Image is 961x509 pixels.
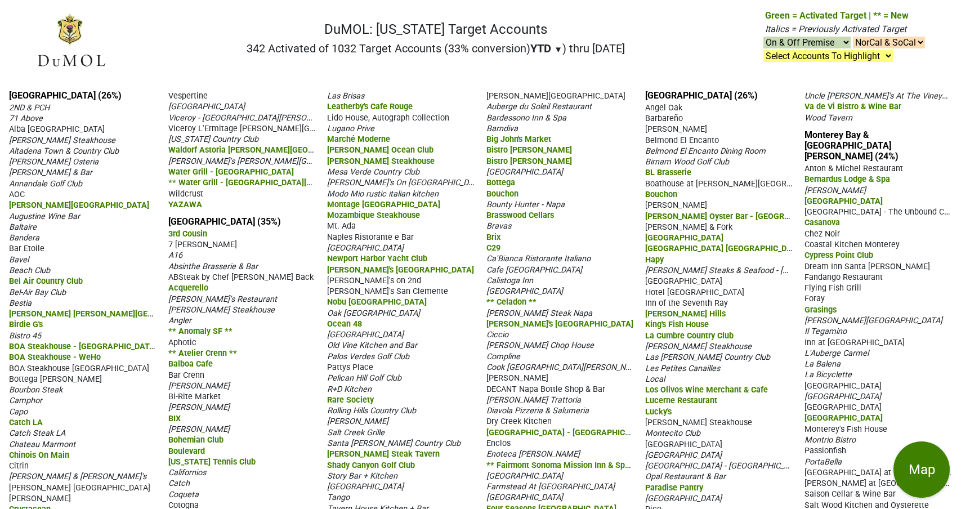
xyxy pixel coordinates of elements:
[9,146,119,156] span: Altadena Town & Country Club
[9,233,39,243] span: Bandera
[486,189,519,199] span: Bouchon
[327,157,435,166] span: [PERSON_NAME] Steakhouse
[9,308,304,319] span: [PERSON_NAME] [PERSON_NAME][GEOGRAPHIC_DATA], A [GEOGRAPHIC_DATA]
[804,435,856,445] span: Montrio Bistro
[9,450,69,460] span: Chinois On Main
[9,276,83,286] span: Bel Air Country Club
[168,251,182,260] span: A16
[327,493,350,502] span: Tango
[168,262,258,271] span: Absinthe Brasserie & Bar
[804,283,861,293] span: Flying Fish Grill
[645,352,770,362] span: Las [PERSON_NAME] Country Club
[9,212,80,221] span: Augustine Wine Bar
[327,113,449,123] span: Lido House, Autograph Collection
[804,425,887,434] span: Monterey's Fish House
[168,200,202,209] span: YAZAWA
[486,102,592,111] span: Auberge du Soleil Restaurant
[645,90,758,101] a: [GEOGRAPHIC_DATA] (26%)
[168,144,368,155] span: Waldorf Astoria [PERSON_NAME][GEOGRAPHIC_DATA]
[327,395,374,405] span: Rare Society
[9,428,65,438] span: Catch Steak LA
[9,385,62,395] span: Bourbon Steak
[327,200,440,209] span: Montage [GEOGRAPHIC_DATA]
[645,103,682,113] span: Angel Oak
[327,363,373,372] span: Pattys Place
[9,472,146,481] span: [PERSON_NAME] & [PERSON_NAME]'s
[9,331,41,341] span: Bistro 45
[327,385,372,394] span: R+D Kitchen
[530,42,551,55] span: YTD
[327,471,397,481] span: Story Bar + Kitchen
[168,435,224,445] span: Bohemian Club
[645,483,703,493] span: Paradise Pantry
[645,276,722,286] span: [GEOGRAPHIC_DATA]
[9,341,219,351] span: BOA Steakhouse - [GEOGRAPHIC_DATA][PERSON_NAME]
[804,457,842,467] span: PortaBella
[804,413,883,423] span: [GEOGRAPHIC_DATA]
[327,439,461,448] span: Santa [PERSON_NAME] Country Club
[168,447,205,456] span: Boulevard
[168,425,230,434] span: [PERSON_NAME]
[168,189,203,199] span: Wildcrust
[765,10,909,21] span: Green = Activated Target | ** = New
[804,370,852,379] span: La Bicyclette
[168,112,340,123] span: Viceroy - [GEOGRAPHIC_DATA][PERSON_NAME]
[645,396,717,405] span: Lucerne Restaurant
[804,102,901,111] span: Va de Vi Bistro & Wine Bar
[804,403,882,412] span: [GEOGRAPHIC_DATA]
[168,490,199,499] span: Coqueta
[9,364,149,373] span: BOA Steakhouse [GEOGRAPHIC_DATA]
[645,168,691,177] span: BL Brasserie
[804,359,841,369] span: La Balena
[327,276,421,285] span: [PERSON_NAME]'s on 2nd
[486,471,563,481] span: [GEOGRAPHIC_DATA]
[486,157,572,166] span: Bistro [PERSON_NAME]
[9,483,150,493] span: [PERSON_NAME] [GEOGRAPHIC_DATA]
[804,477,955,488] span: [PERSON_NAME] at [GEOGRAPHIC_DATA]
[804,349,869,358] span: L'Auberge Carmel
[327,406,416,416] span: Rolling Hills Country Club
[486,427,651,437] span: [GEOGRAPHIC_DATA] - [GEOGRAPHIC_DATA]
[804,240,900,249] span: Coastal Kitchen Monterey
[804,251,873,260] span: Cypress Point Club
[486,287,563,296] span: [GEOGRAPHIC_DATA]
[645,450,722,460] span: [GEOGRAPHIC_DATA]
[168,392,221,401] span: Bi-Rite Market
[804,381,882,391] span: [GEOGRAPHIC_DATA]
[327,482,404,492] span: [GEOGRAPHIC_DATA]
[168,273,314,282] span: ABSteak by Chef [PERSON_NAME] Back
[327,221,356,231] span: Mt. Ada
[9,320,43,329] span: Birdie G's
[893,441,950,498] button: Map
[645,440,722,449] span: [GEOGRAPHIC_DATA]
[645,385,768,395] span: Los Olivos Wine Merchant & Cafe
[168,457,256,467] span: [US_STATE] Tennis Club
[327,352,409,361] span: Palos Verdes Golf Club
[168,123,379,133] span: Viceroy L'Ermitage [PERSON_NAME][GEOGRAPHIC_DATA]
[486,417,552,426] span: Dry Creek Kitchen
[645,265,918,275] span: [PERSON_NAME] Steaks & Seafood - [GEOGRAPHIC_DATA][PERSON_NAME]
[645,342,752,351] span: [PERSON_NAME] Steakhouse
[645,288,744,297] span: Hotel [GEOGRAPHIC_DATA]
[486,200,565,209] span: Bounty Hunter - Napa
[9,179,82,189] span: Annandale Golf Club
[9,103,50,113] span: 2ND & PCH
[486,145,572,155] span: Bistro [PERSON_NAME]
[327,428,385,437] span: Salt Creek Grille
[327,265,474,275] span: [PERSON_NAME]'s [GEOGRAPHIC_DATA]
[804,113,852,123] span: Wood Tavern
[486,167,563,177] span: [GEOGRAPHIC_DATA]
[645,157,729,167] span: Birnam Wood Golf Club
[486,482,615,492] span: Farmstead At [GEOGRAPHIC_DATA]
[168,91,208,101] span: Vespertine
[168,240,237,249] span: 7 [PERSON_NAME]
[486,178,515,187] span: Bottega
[486,439,511,448] span: Enclos
[486,243,500,253] span: C29
[486,395,581,405] span: [PERSON_NAME] Trattoria
[168,414,181,423] span: BIX
[327,319,362,329] span: Ocean 48
[804,229,840,239] span: Chez Noir
[9,136,115,145] span: [PERSON_NAME] Steakhouse
[9,374,102,384] span: Bottega [PERSON_NAME]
